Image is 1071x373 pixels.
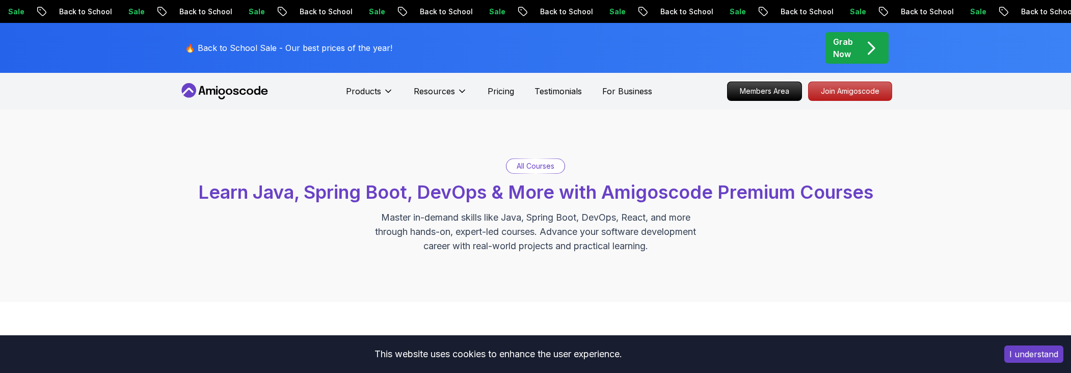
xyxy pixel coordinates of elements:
a: Pricing [488,85,514,97]
p: Members Area [728,82,801,100]
p: 🔥 Back to School Sale - Our best prices of the year! [185,42,392,54]
a: Members Area [727,82,802,101]
button: Products [346,85,393,105]
p: Sale [107,7,140,17]
p: All Courses [517,161,554,171]
p: Back to School [398,7,468,17]
p: Sale [227,7,260,17]
button: Resources [414,85,467,105]
p: Sale [588,7,621,17]
p: Back to School [639,7,708,17]
p: Sale [949,7,981,17]
p: Back to School [759,7,828,17]
button: Accept cookies [1004,345,1063,363]
p: Join Amigoscode [809,82,892,100]
p: Sale [828,7,861,17]
p: Back to School [38,7,107,17]
span: Learn Java, Spring Boot, DevOps & More with Amigoscode Premium Courses [198,181,873,203]
p: Master in-demand skills like Java, Spring Boot, DevOps, React, and more through hands-on, expert-... [364,210,707,253]
p: Sale [708,7,741,17]
a: For Business [602,85,652,97]
p: Back to School [879,7,949,17]
p: Sale [347,7,380,17]
p: Grab Now [833,36,853,60]
p: Back to School [519,7,588,17]
p: Back to School [1000,7,1069,17]
p: Products [346,85,381,97]
div: This website uses cookies to enhance the user experience. [8,343,989,365]
a: Testimonials [534,85,582,97]
p: Back to School [278,7,347,17]
p: Resources [414,85,455,97]
a: Join Amigoscode [808,82,892,101]
p: Sale [468,7,500,17]
p: Back to School [158,7,227,17]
